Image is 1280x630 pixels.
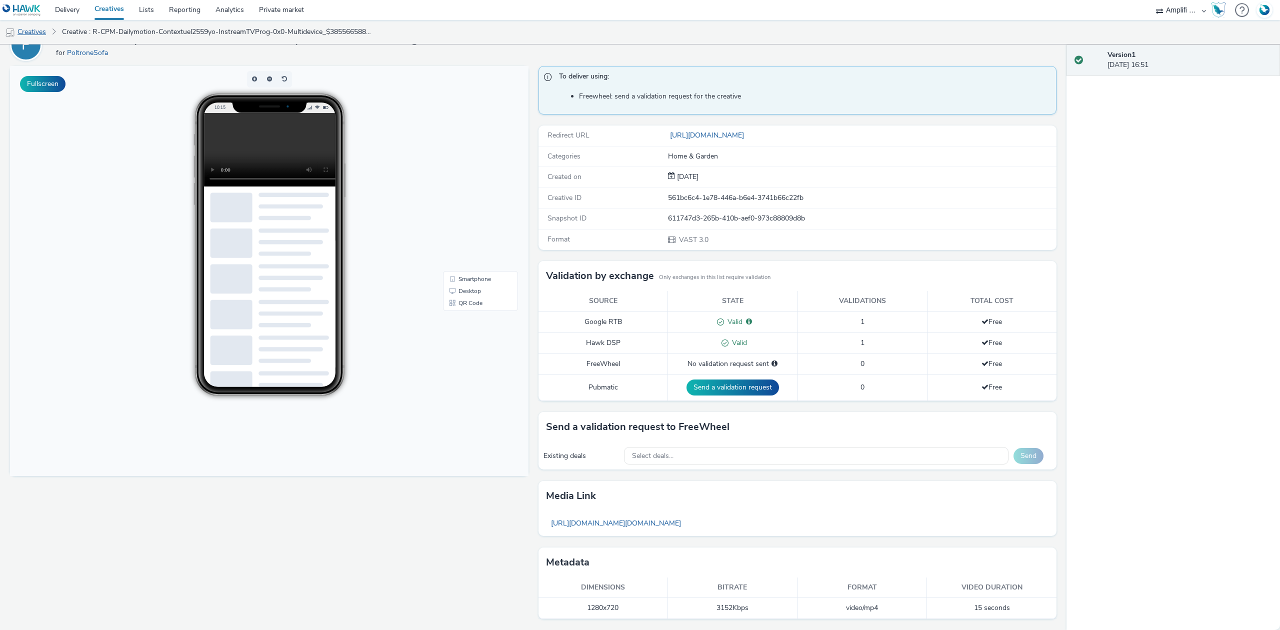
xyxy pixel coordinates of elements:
[927,598,1056,618] td: 15 seconds
[797,291,927,311] th: Validations
[547,213,586,223] span: Snapshot ID
[546,555,589,570] h3: Metadata
[981,317,1002,326] span: Free
[538,577,668,598] th: Dimensions
[675,172,698,181] span: [DATE]
[559,71,1046,84] span: To deliver using:
[668,577,797,598] th: Bitrate
[547,130,589,140] span: Redirect URL
[659,273,770,281] small: Only exchanges in this list require validation
[546,513,686,533] a: [URL][DOMAIN_NAME][DOMAIN_NAME]
[448,222,471,228] span: Desktop
[771,359,777,369] div: Please select a deal below and click on Send to send a validation request to FreeWheel.
[1013,448,1043,464] button: Send
[448,234,472,240] span: QR Code
[1211,2,1230,18] a: Hawk Academy
[543,451,619,461] div: Existing deals
[668,598,797,618] td: 3152 Kbps
[56,48,67,57] span: for
[579,91,1051,101] li: Freewheel: send a validation request for the creative
[668,151,1056,161] div: Home & Garden
[538,598,668,618] td: 1280x720
[981,382,1002,392] span: Free
[1211,2,1226,18] img: Hawk Academy
[668,130,748,140] a: [URL][DOMAIN_NAME]
[1107,50,1135,59] strong: Version 1
[538,374,668,400] td: Pubmatic
[860,338,864,347] span: 1
[547,172,581,181] span: Created on
[547,234,570,244] span: Format
[538,353,668,374] td: FreeWheel
[668,291,797,311] th: State
[1257,2,1272,17] img: Account FR
[860,382,864,392] span: 0
[675,172,698,182] div: Creation 09 February 2024, 16:51
[686,379,779,395] button: Send a validation request
[547,151,580,161] span: Categories
[448,210,481,216] span: Smartphone
[668,193,1056,203] div: 561bc6c4-1e78-446a-b6e4-3741b66c22fb
[547,193,581,202] span: Creative ID
[546,488,596,503] h3: Media link
[5,27,15,37] img: mobile
[728,338,747,347] span: Valid
[678,235,708,244] span: VAST 3.0
[981,338,1002,347] span: Free
[668,213,1056,223] div: 611747d3-265b-410b-aef0-973c88809d8b
[632,452,673,460] span: Select deals...
[435,231,506,243] li: QR Code
[724,317,742,326] span: Valid
[20,76,65,92] button: Fullscreen
[538,291,668,311] th: Source
[981,359,1002,368] span: Free
[927,291,1056,311] th: Total cost
[67,48,112,57] a: PoltroneSofa
[435,207,506,219] li: Smartphone
[204,38,215,44] span: 10:15
[673,359,792,369] div: No validation request sent
[435,219,506,231] li: Desktop
[2,4,41,16] img: undefined Logo
[21,31,31,59] div: P
[860,359,864,368] span: 0
[538,311,668,332] td: Google RTB
[10,40,46,49] a: P
[57,20,377,44] a: Creative : R-CPM-Dailymotion-Contextuel2559yo-InstreamTVProg-0x0-Multidevice_$385566588$_W6_1280x720
[927,577,1056,598] th: Video duration
[546,268,654,283] h3: Validation by exchange
[1107,50,1272,70] div: [DATE] 16:51
[797,577,927,598] th: Format
[797,598,927,618] td: video/mp4
[538,332,668,353] td: Hawk DSP
[860,317,864,326] span: 1
[546,419,729,434] h3: Send a validation request to FreeWheel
